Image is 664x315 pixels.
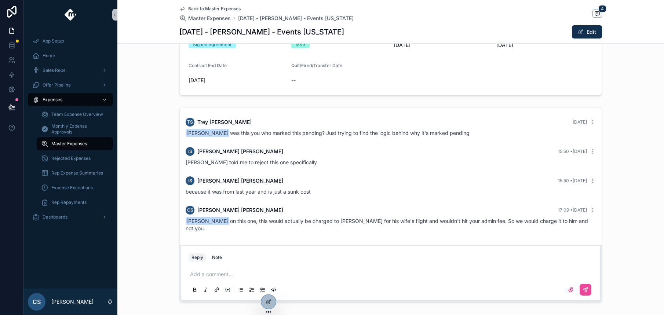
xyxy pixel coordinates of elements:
[179,15,231,22] a: Master Expenses
[238,15,354,22] a: [DATE] - [PERSON_NAME] - Events [US_STATE]
[496,41,593,49] span: [DATE]
[37,181,113,194] a: Expense Exceptions
[37,166,113,180] a: Rep Expense Summaries
[51,170,103,176] span: Rep Expense Summaries
[186,188,311,195] span: because it was from last year and is just a sunk cost
[179,27,344,37] h1: [DATE] - [PERSON_NAME] - Events [US_STATE]
[197,118,252,126] span: Trey [PERSON_NAME]
[558,149,587,154] span: 15:50 • [DATE]
[558,207,587,213] span: 17:09 • [DATE]
[51,199,87,205] span: Rep Repayments
[592,10,602,19] button: 4
[51,111,103,117] span: Team Expense Overview
[37,152,113,165] a: Rejected Expenses
[188,178,192,184] span: IS
[186,130,470,136] span: was this you who marked this pending? Just trying to find the logic behind why it's marked pending
[65,9,77,21] img: App logo
[558,178,587,183] span: 15:50 • [DATE]
[37,122,113,136] a: Monthly Expense Approvals
[296,41,305,48] div: MV3
[209,253,225,262] button: Note
[186,218,588,231] span: on this one, this would actually be charged to [PERSON_NAME] for his wife's flight and wouldn't h...
[43,67,65,73] span: Sales Reps
[179,6,241,12] a: Back to Master Expenses
[28,34,113,48] a: App Setup
[197,206,283,214] span: [PERSON_NAME] [PERSON_NAME]
[186,217,229,225] span: [PERSON_NAME]
[186,159,317,165] span: [PERSON_NAME] told me to reject this one specifically
[193,41,231,48] div: Signed Agreement
[43,53,55,59] span: Home
[28,78,113,92] a: Offer Pipeline
[188,6,241,12] span: Back to Master Expenses
[188,15,231,22] span: Master Expenses
[212,254,222,260] div: Note
[28,93,113,106] a: Expenses
[28,64,113,77] a: Sales Reps
[43,38,64,44] span: App Setup
[37,196,113,209] a: Rep Repayments
[189,253,206,262] button: Reply
[37,137,113,150] a: Master Expenses
[51,123,106,135] span: Monthly Expense Approvals
[197,177,283,184] span: [PERSON_NAME] [PERSON_NAME]
[43,214,68,220] span: Dashboards
[187,207,193,213] span: CS
[51,185,93,191] span: Expense Exceptions
[28,49,113,62] a: Home
[51,298,94,305] p: [PERSON_NAME]
[572,25,602,39] button: Edit
[33,297,41,306] span: CS
[43,82,71,88] span: Offer Pipeline
[394,41,490,49] span: [DATE]
[23,29,117,233] div: scrollable content
[51,141,87,147] span: Master Expenses
[51,155,91,161] span: Rejected Expenses
[573,119,587,125] span: [DATE]
[291,63,342,68] span: Quit/Fired/Transfer Date
[28,210,113,224] a: Dashboards
[197,148,283,155] span: [PERSON_NAME] [PERSON_NAME]
[291,77,296,84] span: --
[37,108,113,121] a: Team Expense Overview
[189,77,285,84] span: [DATE]
[187,119,193,125] span: TS
[598,5,606,12] span: 4
[43,97,62,103] span: Expenses
[189,63,227,68] span: Contract End Date
[186,129,229,137] span: [PERSON_NAME]
[188,149,192,154] span: IS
